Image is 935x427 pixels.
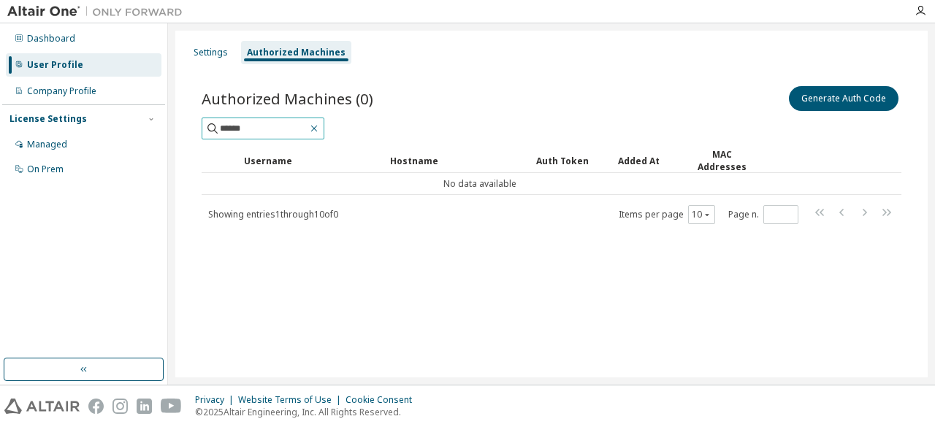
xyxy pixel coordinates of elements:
img: linkedin.svg [137,399,152,414]
span: Authorized Machines (0) [202,88,373,109]
span: Page n. [728,205,798,224]
img: altair_logo.svg [4,399,80,414]
div: Added At [618,149,679,172]
div: Dashboard [27,33,75,45]
button: Generate Auth Code [789,86,898,111]
img: facebook.svg [88,399,104,414]
span: Items per page [619,205,715,224]
button: 10 [692,209,711,220]
div: Hostname [390,149,524,172]
div: Privacy [195,394,238,406]
div: Authorized Machines [247,47,346,58]
div: Website Terms of Use [238,394,346,406]
div: License Settings [9,113,87,125]
img: Altair One [7,4,190,19]
div: Username [244,149,378,172]
div: Cookie Consent [346,394,421,406]
img: youtube.svg [161,399,182,414]
p: © 2025 Altair Engineering, Inc. All Rights Reserved. [195,406,421,418]
div: Managed [27,139,67,150]
div: Company Profile [27,85,96,97]
td: No data available [202,173,758,195]
div: User Profile [27,59,83,71]
div: MAC Addresses [691,148,752,173]
img: instagram.svg [112,399,128,414]
div: On Prem [27,164,64,175]
div: Settings [194,47,228,58]
div: Auth Token [536,149,606,172]
span: Showing entries 1 through 10 of 0 [208,208,338,220]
